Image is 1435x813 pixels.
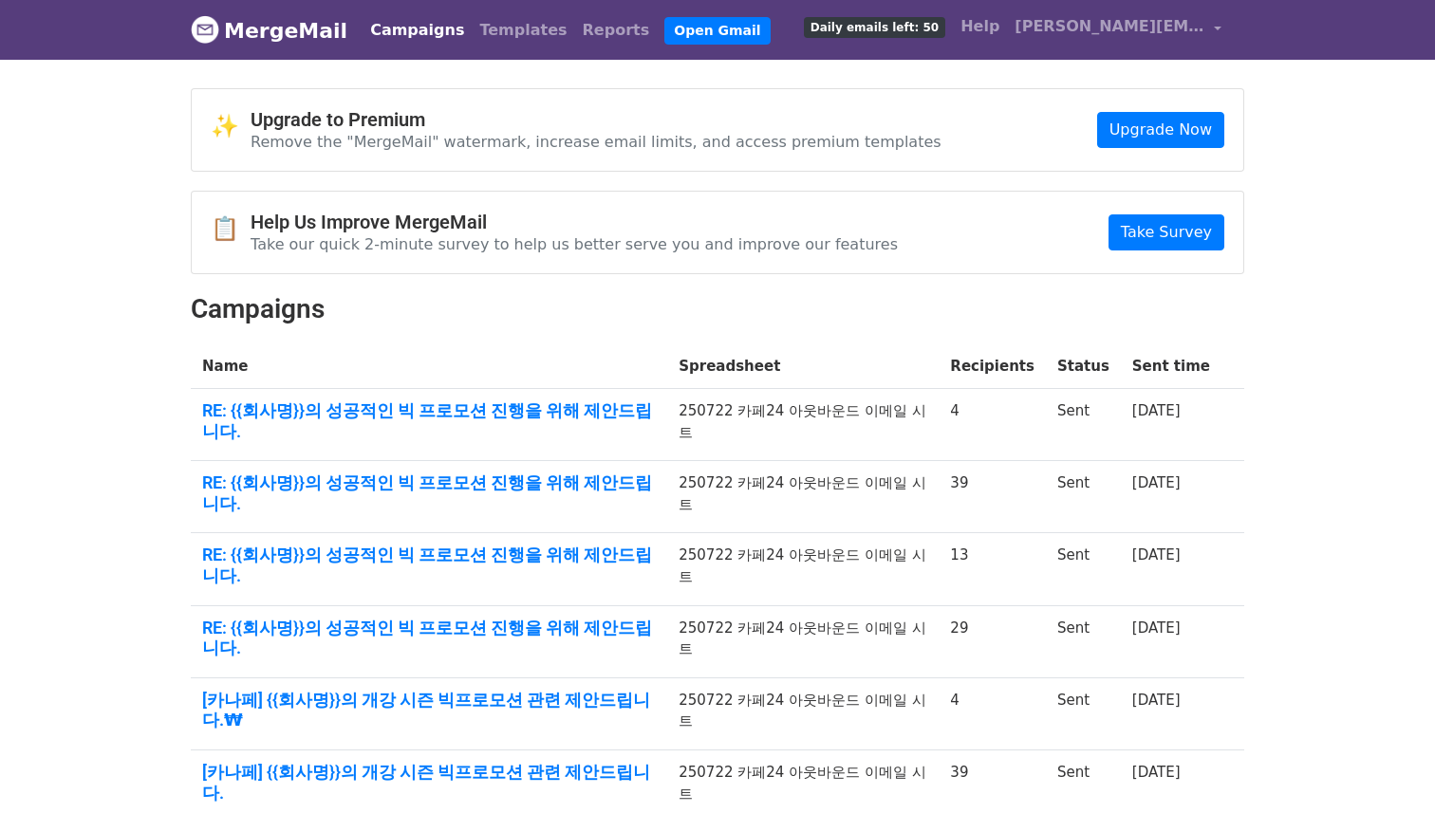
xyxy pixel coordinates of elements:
[667,344,939,389] th: Spreadsheet
[575,11,658,49] a: Reports
[667,677,939,749] td: 250722 카페24 아웃바운드 이메일 시트
[1046,344,1121,389] th: Status
[1046,461,1121,533] td: Sent
[1097,112,1224,148] a: Upgrade Now
[1132,402,1181,419] a: [DATE]
[211,215,251,243] span: 📋
[251,234,898,254] p: Take our quick 2-minute survey to help us better serve you and improve our features
[202,690,656,730] a: [카나페] {{회사명}}의 개강 시즌 빅프로모션 관련 제안드립니다.₩
[202,545,656,585] a: RE: {{회사명}}의 성공적인 빅 프로모션 진행을 위해 제안드립니다.
[1015,15,1204,38] span: [PERSON_NAME][EMAIL_ADDRESS][DOMAIN_NAME]
[251,211,898,233] h4: Help Us Improve MergeMail
[939,533,1046,605] td: 13
[939,677,1046,749] td: 4
[796,8,953,46] a: Daily emails left: 50
[202,400,656,441] a: RE: {{회사명}}의 성공적인 빅 프로모션 진행을 위해 제안드립니다.
[1046,389,1121,461] td: Sent
[1132,474,1181,491] a: [DATE]
[472,11,574,49] a: Templates
[1132,764,1181,781] a: [DATE]
[1121,344,1221,389] th: Sent time
[939,461,1046,533] td: 39
[1046,533,1121,605] td: Sent
[202,762,656,803] a: [카나페] {{회사명}}의 개강 시즌 빅프로모션 관련 제안드립니다.
[191,293,1244,325] h2: Campaigns
[363,11,472,49] a: Campaigns
[667,533,939,605] td: 250722 카페24 아웃바운드 이메일 시트
[191,15,219,44] img: MergeMail logo
[939,344,1046,389] th: Recipients
[1132,546,1181,564] a: [DATE]
[202,618,656,658] a: RE: {{회사명}}의 성공적인 빅 프로모션 진행을 위해 제안드립니다.
[1109,214,1224,250] a: Take Survey
[191,344,667,389] th: Name
[1046,605,1121,677] td: Sent
[202,472,656,513] a: RE: {{회사명}}의 성공적인 빅 프로모션 진행을 위해 제안드립니다.
[191,10,347,50] a: MergeMail
[1132,619,1181,637] a: [DATE]
[211,113,251,140] span: ✨
[1046,677,1121,749] td: Sent
[667,461,939,533] td: 250722 카페24 아웃바운드 이메일 시트
[251,108,941,131] h4: Upgrade to Premium
[1132,692,1181,709] a: [DATE]
[953,8,1007,46] a: Help
[939,389,1046,461] td: 4
[251,132,941,152] p: Remove the "MergeMail" watermark, increase email limits, and access premium templates
[664,17,770,45] a: Open Gmail
[804,17,945,38] span: Daily emails left: 50
[667,389,939,461] td: 250722 카페24 아웃바운드 이메일 시트
[667,605,939,677] td: 250722 카페24 아웃바운드 이메일 시트
[939,605,1046,677] td: 29
[1007,8,1229,52] a: [PERSON_NAME][EMAIL_ADDRESS][DOMAIN_NAME]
